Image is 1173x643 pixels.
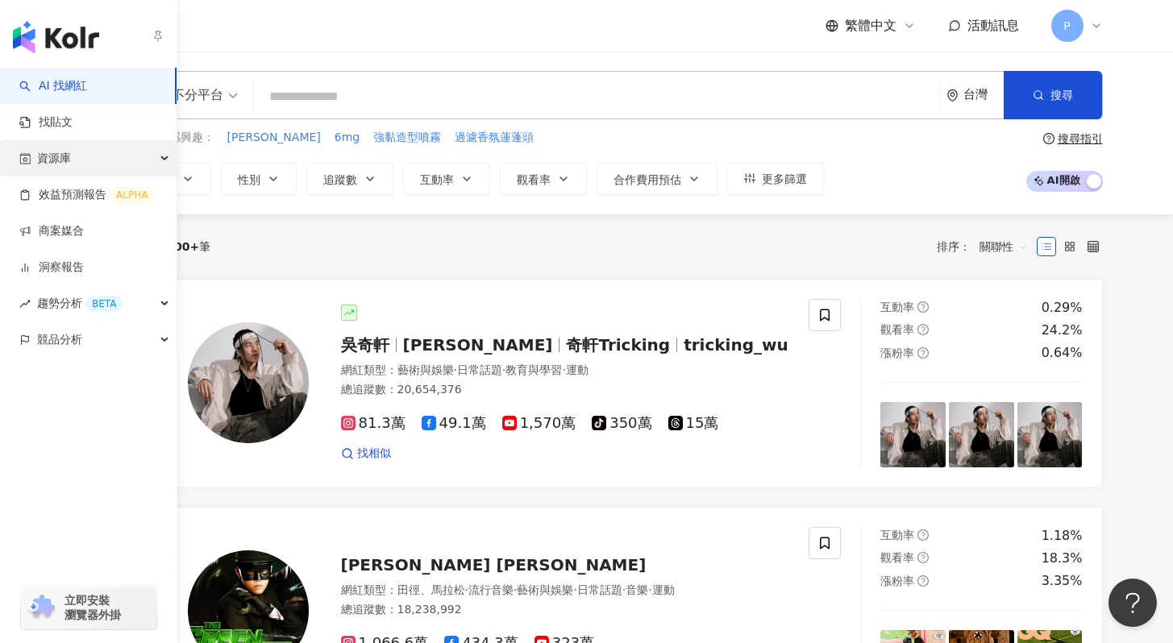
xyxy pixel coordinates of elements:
[19,223,84,239] a: 商案媒合
[1063,17,1070,35] span: P
[341,335,389,355] span: 吳奇軒
[149,82,223,108] div: 不分平台
[37,285,123,321] span: 趨勢分析
[597,163,718,195] button: 合作費用預估
[502,363,505,376] span: ·
[652,583,675,596] span: 運動
[334,129,360,147] button: 6mg
[880,529,914,541] span: 互動率
[341,583,790,599] div: 網紅類型 ：
[357,446,391,462] span: 找相似
[1042,321,1083,339] div: 24.2%
[341,363,790,379] div: 網紅類型 ：
[502,415,576,432] span: 1,570萬
[566,363,589,376] span: 運動
[403,163,490,195] button: 互動率
[917,301,929,313] span: question-circle
[514,583,517,596] span: ·
[135,279,1103,487] a: KOL Avatar吳奇軒[PERSON_NAME]奇軒Trickingtricking_wu網紅類型：藝術與娛樂·日常話題·教育與學習·運動總追蹤數：20,654,37681.3萬49.1萬1...
[626,583,648,596] span: 音樂
[668,415,719,432] span: 15萬
[422,415,486,432] span: 49.1萬
[19,78,87,94] a: searchAI 找網紅
[1042,550,1083,567] div: 18.3%
[455,130,534,146] span: 過濾香氛蓮蓬頭
[19,114,73,131] a: 找貼文
[573,583,576,596] span: ·
[917,324,929,335] span: question-circle
[1042,299,1083,317] div: 0.29%
[880,346,914,359] span: 漲粉率
[1042,344,1083,362] div: 0.64%
[221,163,297,195] button: 性別
[188,322,309,443] img: KOL Avatar
[592,415,651,432] span: 350萬
[517,173,551,186] span: 觀看率
[372,129,442,147] button: 強黏造型噴霧
[1004,71,1102,119] button: 搜尋
[880,551,914,564] span: 觀看率
[85,296,123,312] div: BETA
[341,446,391,462] a: 找相似
[306,163,393,195] button: 追蹤數
[937,234,1037,259] div: 排序：
[1042,527,1083,545] div: 1.18%
[562,363,565,376] span: ·
[420,173,454,186] span: 互動率
[468,583,514,596] span: 流行音樂
[454,363,457,376] span: ·
[917,347,929,359] span: question-circle
[37,321,82,358] span: 競品分析
[880,301,914,313] span: 互動率
[19,187,154,203] a: 效益預測報告ALPHA
[397,583,465,596] span: 田徑、馬拉松
[762,172,807,185] span: 更多篩選
[917,552,929,563] span: question-circle
[684,335,788,355] span: tricking_wu
[917,529,929,541] span: question-circle
[1042,572,1083,590] div: 3.35%
[1043,133,1054,144] span: question-circle
[13,21,99,53] img: logo
[727,163,824,195] button: 更多篩選
[457,363,502,376] span: 日常話題
[37,140,71,176] span: 資源庫
[648,583,651,596] span: ·
[845,17,896,35] span: 繁體中文
[577,583,622,596] span: 日常話題
[341,602,790,618] div: 總追蹤數 ： 18,238,992
[397,363,454,376] span: 藝術與娛樂
[963,88,1004,102] div: 台灣
[622,583,626,596] span: ·
[26,595,57,620] img: chrome extension
[880,323,914,336] span: 觀看率
[335,130,360,146] span: 6mg
[19,298,31,309] span: rise
[1109,579,1157,627] iframe: Help Scout Beacon - Open
[1017,402,1083,467] img: post-image
[341,382,790,398] div: 總追蹤數 ： 20,654,376
[227,130,321,146] span: [PERSON_NAME]
[373,130,441,146] span: 強黏造型噴霧
[238,173,260,186] span: 性別
[946,89,959,102] span: environment
[21,586,156,629] a: chrome extension立即安裝 瀏覽器外掛
[880,402,946,467] img: post-image
[500,163,587,195] button: 觀看率
[454,129,535,147] button: 過濾香氛蓮蓬頭
[1058,132,1103,145] div: 搜尋指引
[227,129,322,147] button: [PERSON_NAME]
[1050,89,1073,102] span: 搜尋
[323,173,357,186] span: 追蹤數
[64,593,121,622] span: 立即安裝 瀏覽器外掛
[465,583,468,596] span: ·
[980,234,1028,259] span: 關聯性
[614,173,681,186] span: 合作費用預估
[949,402,1014,467] img: post-image
[19,259,84,276] a: 洞察報告
[403,335,553,355] span: [PERSON_NAME]
[517,583,573,596] span: 藝術與娛樂
[341,415,406,432] span: 81.3萬
[917,575,929,587] span: question-circle
[566,335,670,355] span: 奇軒Tricking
